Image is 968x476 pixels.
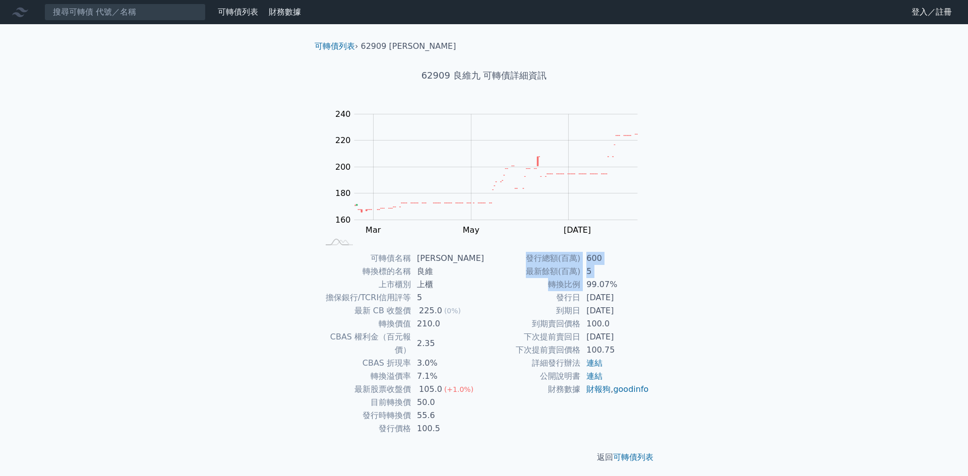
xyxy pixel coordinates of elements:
a: 登入／註冊 [903,4,960,20]
p: 返回 [307,451,661,463]
td: 5 [580,265,649,278]
td: 最新 CB 收盤價 [319,304,411,317]
tspan: May [463,225,479,235]
td: 發行日 [484,291,580,304]
tspan: [DATE] [564,225,591,235]
td: 轉換價值 [319,317,411,330]
td: 上櫃 [411,278,484,291]
td: CBAS 折現率 [319,357,411,370]
div: 225.0 [417,304,444,317]
tspan: 220 [335,135,351,145]
div: 105.0 [417,383,444,396]
div: 聊天小工具 [918,428,968,476]
g: Series [354,134,637,212]
h1: 62909 良維九 可轉債詳細資訊 [307,69,661,83]
td: CBAS 權利金（百元報價） [319,330,411,357]
td: 擔保銀行/TCRI信用評等 [319,291,411,304]
a: 可轉債列表 [613,452,653,462]
a: 可轉債列表 [218,7,258,17]
input: 搜尋可轉債 代號／名稱 [44,4,206,21]
td: 財務數據 [484,383,580,396]
li: › [315,40,358,52]
td: 轉換溢價率 [319,370,411,383]
td: , [580,383,649,396]
td: 100.0 [580,317,649,330]
td: 下次提前賣回日 [484,330,580,344]
td: 99.07% [580,278,649,291]
td: 最新餘額(百萬) [484,265,580,278]
span: (0%) [444,307,461,315]
td: [DATE] [580,304,649,317]
a: 財報狗 [586,384,611,394]
span: (+1.0%) [444,385,473,393]
td: 7.1% [411,370,484,383]
td: 目前轉換價 [319,396,411,409]
td: 可轉債名稱 [319,252,411,265]
td: 上市櫃別 [319,278,411,291]
td: [PERSON_NAME] [411,252,484,265]
tspan: 180 [335,188,351,198]
a: 連結 [586,358,602,368]
tspan: Mar [366,225,381,235]
td: 到期日 [484,304,580,317]
iframe: Chat Widget [918,428,968,476]
td: 600 [580,252,649,265]
a: goodinfo [613,384,648,394]
td: 50.0 [411,396,484,409]
li: 62909 [PERSON_NAME] [361,40,456,52]
td: 詳細發行辦法 [484,357,580,370]
td: 2.35 [411,330,484,357]
td: 到期賣回價格 [484,317,580,330]
td: [DATE] [580,330,649,344]
td: 100.5 [411,422,484,435]
tspan: 200 [335,162,351,172]
td: 3.0% [411,357,484,370]
td: 良維 [411,265,484,278]
td: 100.75 [580,344,649,357]
td: 發行總額(百萬) [484,252,580,265]
td: 下次提前賣回價格 [484,344,580,357]
td: 轉換比例 [484,278,580,291]
tspan: 240 [335,109,351,119]
td: 55.6 [411,409,484,422]
td: 5 [411,291,484,304]
td: 發行價格 [319,422,411,435]
td: 發行時轉換價 [319,409,411,422]
a: 財務數據 [269,7,301,17]
td: 210.0 [411,317,484,330]
td: 最新股票收盤價 [319,383,411,396]
a: 連結 [586,371,602,381]
td: 公開說明書 [484,370,580,383]
g: Chart [330,109,653,255]
tspan: 160 [335,215,351,225]
a: 可轉債列表 [315,41,355,51]
td: [DATE] [580,291,649,304]
td: 轉換標的名稱 [319,265,411,278]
